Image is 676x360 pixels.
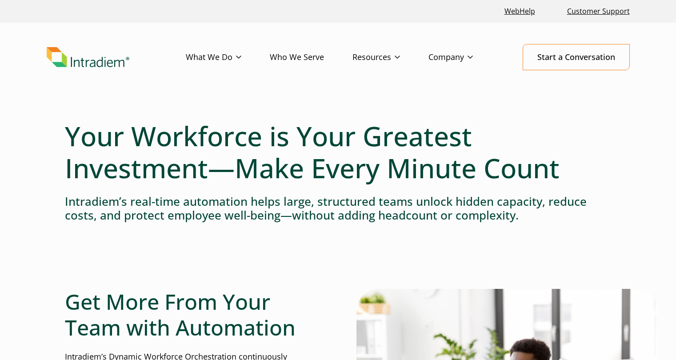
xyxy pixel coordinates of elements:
[501,2,539,21] a: Link opens in a new window
[65,120,612,184] h1: Your Workforce is Your Greatest Investment—Make Every Minute Count
[65,289,320,340] h2: Get More From Your Team with Automation
[428,44,501,70] a: Company
[65,195,612,222] h4: Intradiem’s real-time automation helps large, structured teams unlock hidden capacity, reduce cos...
[523,44,630,70] a: Start a Conversation
[564,2,633,21] a: Customer Support
[352,44,428,70] a: Resources
[47,47,186,68] a: Link to homepage of Intradiem
[270,44,352,70] a: Who We Serve
[186,44,270,70] a: What We Do
[47,47,129,68] img: Intradiem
